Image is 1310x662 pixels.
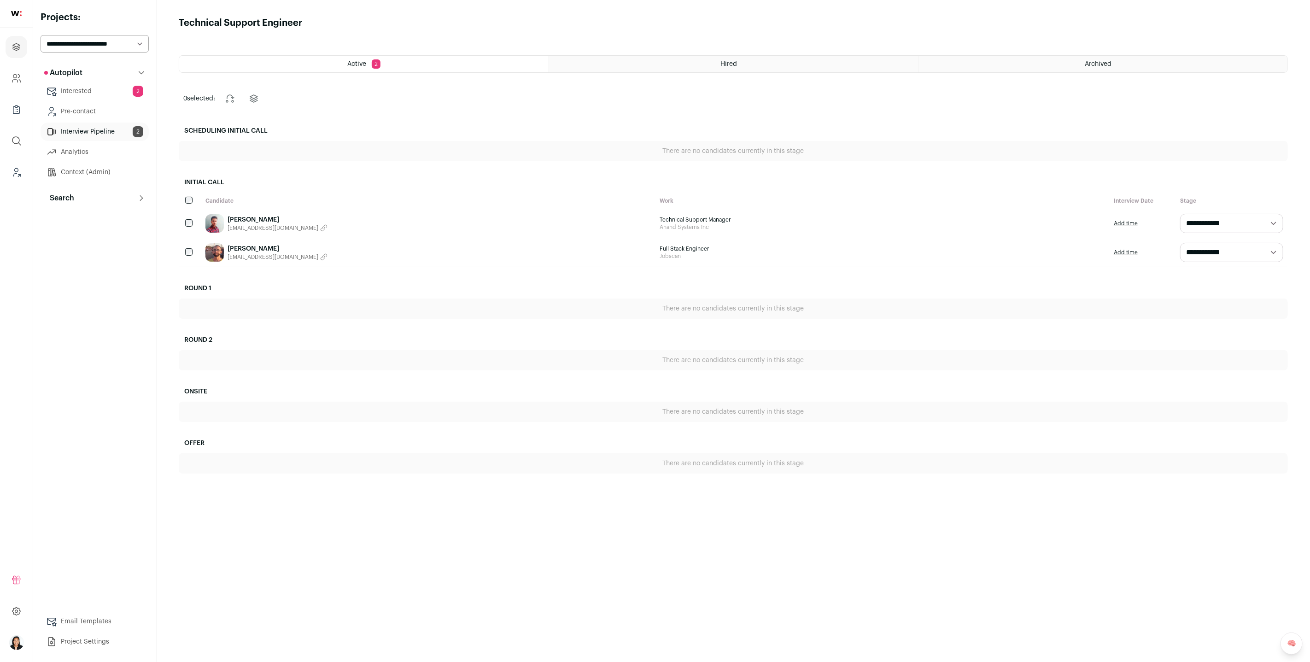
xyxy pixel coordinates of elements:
[721,61,737,67] span: Hired
[41,163,149,182] a: Context (Admin)
[133,126,143,137] span: 2
[228,224,327,232] button: [EMAIL_ADDRESS][DOMAIN_NAME]
[228,253,327,261] button: [EMAIL_ADDRESS][DOMAIN_NAME]
[6,36,27,58] a: Projects
[41,189,149,207] button: Search
[179,278,1288,299] h2: Round 1
[655,193,1109,209] div: Work
[179,402,1288,422] div: There are no candidates currently in this stage
[183,95,187,102] span: 0
[228,224,318,232] span: [EMAIL_ADDRESS][DOMAIN_NAME]
[41,633,149,651] a: Project Settings
[183,94,215,103] span: selected:
[41,64,149,82] button: Autopilot
[219,88,241,110] button: Change stage
[1175,193,1288,209] div: Stage
[549,56,918,72] a: Hired
[41,102,149,121] a: Pre-contact
[133,86,143,97] span: 2
[179,381,1288,402] h2: Onsite
[9,635,24,650] img: 13709957-medium_jpg
[11,11,22,16] img: wellfound-shorthand-0d5821cbd27db2630d0214b213865d53afaa358527fdda9d0ea32b1df1b89c2c.svg
[201,193,655,209] div: Candidate
[660,245,1105,252] span: Full Stack Engineer
[179,299,1288,319] div: There are no candidates currently in this stage
[44,193,74,204] p: Search
[41,143,149,161] a: Analytics
[41,82,149,100] a: Interested2
[41,123,149,141] a: Interview Pipeline2
[44,67,82,78] p: Autopilot
[179,141,1288,161] div: There are no candidates currently in this stage
[1281,633,1303,655] a: 🧠
[205,214,224,233] img: c32f15f5f5f1e387b57b3517dc5543c52f9e651b14803d2969d4905993aac49e.jpg
[228,253,318,261] span: [EMAIL_ADDRESS][DOMAIN_NAME]
[179,330,1288,350] h2: Round 2
[228,215,327,224] a: [PERSON_NAME]
[660,252,1105,260] span: Jobscan
[6,161,27,183] a: Leads (Backoffice)
[9,635,24,650] button: Open dropdown
[1109,193,1175,209] div: Interview Date
[179,350,1288,370] div: There are no candidates currently in this stage
[205,243,224,262] img: 0a8d885a6d914bde2efafce8f9137433defcaca1663e24312421221acad6569d.jpg
[1114,249,1138,256] a: Add time
[179,433,1288,453] h2: Offer
[179,121,1288,141] h2: Scheduling Initial Call
[6,67,27,89] a: Company and ATS Settings
[41,612,149,631] a: Email Templates
[179,453,1288,474] div: There are no candidates currently in this stage
[179,172,1288,193] h2: Initial Call
[660,223,1105,231] span: Anand Systems Inc
[179,17,302,29] h1: Technical Support Engineer
[6,99,27,121] a: Company Lists
[1114,220,1138,227] a: Add time
[41,11,149,24] h2: Projects:
[1085,61,1112,67] span: Archived
[660,216,1105,223] span: Technical Support Manager
[228,244,327,253] a: [PERSON_NAME]
[347,61,366,67] span: Active
[918,56,1287,72] a: Archived
[372,59,380,69] span: 2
